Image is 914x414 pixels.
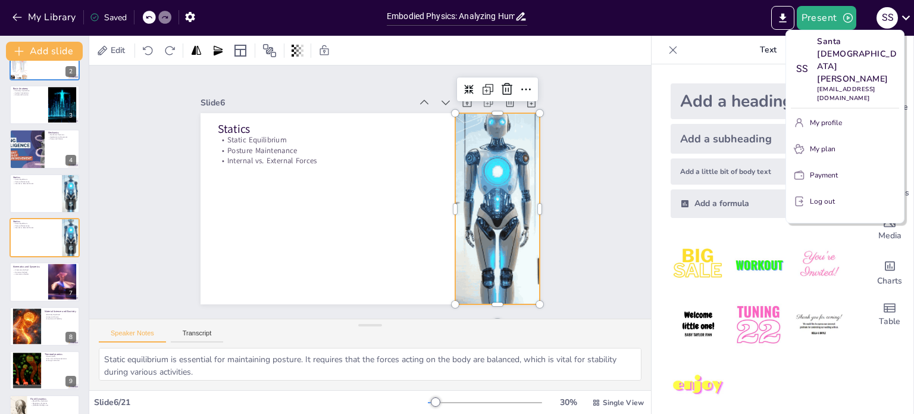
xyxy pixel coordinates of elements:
p: [EMAIL_ADDRESS][DOMAIN_NAME] [817,85,899,103]
p: Log out [810,196,835,207]
p: Santa [DEMOGRAPHIC_DATA][PERSON_NAME] [817,35,899,85]
button: Payment [791,166,899,185]
button: My plan [791,139,899,158]
p: My profile [810,117,842,128]
button: Log out [791,192,899,211]
button: My profile [791,113,899,132]
p: Payment [810,170,838,180]
p: My plan [810,144,835,154]
div: S S [791,58,812,80]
